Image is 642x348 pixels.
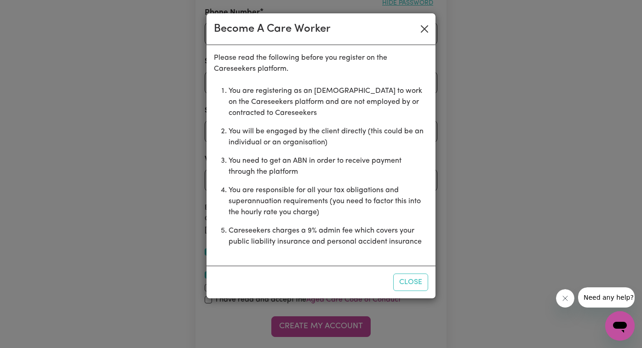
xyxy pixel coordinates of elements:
li: You are responsible for all your tax obligations and superannuation requirements (you need to fac... [229,181,428,222]
iframe: Message from company [578,287,635,308]
li: You need to get an ABN in order to receive payment through the platform [229,152,428,181]
button: Close [393,274,428,291]
iframe: Button to launch messaging window [605,311,635,341]
div: Become A Care Worker [214,21,331,37]
li: Careseekers charges a 9% admin fee which covers your public liability insurance and personal acci... [229,222,428,251]
iframe: Close message [556,289,574,308]
li: You are registering as an [DEMOGRAPHIC_DATA] to work on the Careseekers platform and are not empl... [229,82,428,122]
p: Please read the following before you register on the Careseekers platform. [214,52,428,74]
button: Close [417,22,432,36]
li: You will be engaged by the client directly (this could be an individual or an organisation) [229,122,428,152]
